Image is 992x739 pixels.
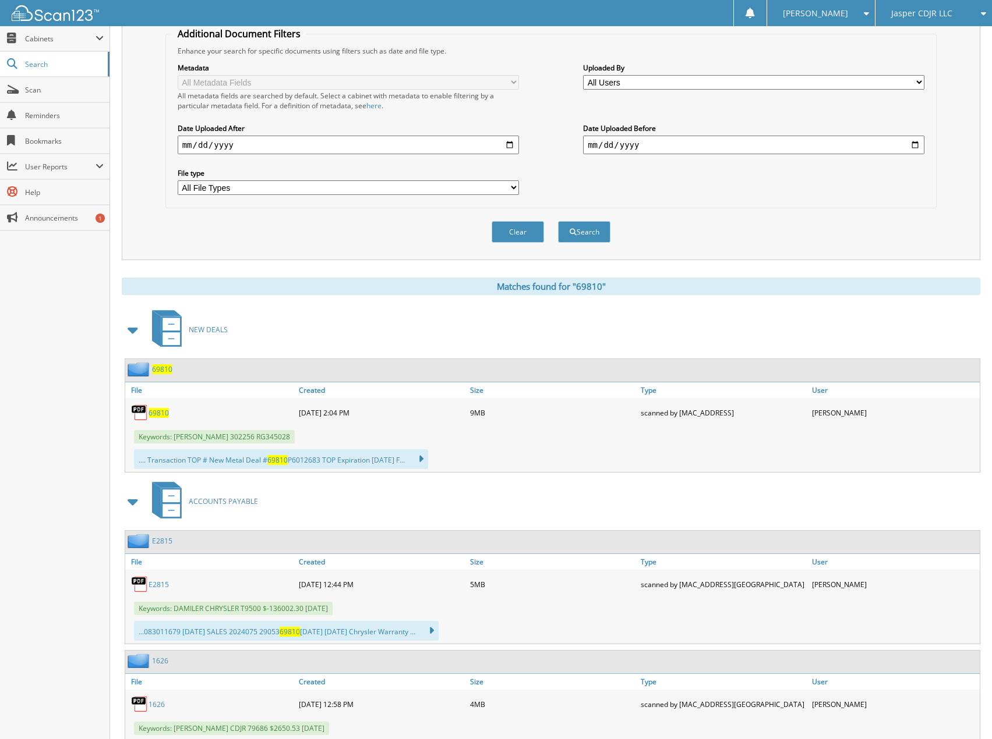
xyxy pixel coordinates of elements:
[25,187,104,197] span: Help
[152,656,168,666] a: 1626
[638,382,809,398] a: Type
[178,136,519,154] input: start
[558,221,610,243] button: Search
[25,213,104,223] span: Announcements
[125,674,296,690] a: File
[280,627,300,637] span: 69810
[25,85,104,95] span: Scan
[134,722,329,735] span: Keywords: [PERSON_NAME] CDJR 79686 $2650.53 [DATE]
[583,136,924,154] input: end
[172,46,931,56] div: Enhance your search for specific documents using filters such as date and file type.
[149,699,165,709] a: 1626
[25,59,102,69] span: Search
[152,536,172,546] a: E2815
[467,692,638,716] div: 4MB
[296,401,467,424] div: [DATE] 2:04 PM
[638,554,809,570] a: Type
[296,692,467,716] div: [DATE] 12:58 PM
[128,653,152,668] img: folder2.png
[809,382,980,398] a: User
[152,364,172,374] a: 69810
[178,91,519,111] div: All metadata fields are searched by default. Select a cabinet with metadata to enable filtering b...
[25,111,104,120] span: Reminders
[296,674,467,690] a: Created
[149,408,169,418] a: 69810
[145,307,228,353] a: NEW DEALS
[25,34,96,44] span: Cabinets
[809,674,980,690] a: User
[178,63,519,73] label: Metadata
[12,5,99,21] img: scan123-logo-white.svg
[583,123,924,133] label: Date Uploaded Before
[189,496,258,506] span: ACCOUNTS PAYABLE
[134,602,333,615] span: Keywords: DAMILER CHRYSLER T9500 $-136002.30 [DATE]
[125,554,296,570] a: File
[128,362,152,376] img: folder2.png
[583,63,924,73] label: Uploaded By
[638,692,809,716] div: scanned by [MAC_ADDRESS][GEOGRAPHIC_DATA]
[891,10,952,17] span: Jasper CDJR LLC
[467,674,638,690] a: Size
[467,573,638,596] div: 5MB
[134,621,439,641] div: ...083011679 [DATE] SALES 2024075 29053 [DATE] [DATE] Chrysler Warranty ...
[178,123,519,133] label: Date Uploaded After
[25,162,96,172] span: User Reports
[172,27,306,40] legend: Additional Document Filters
[296,382,467,398] a: Created
[267,455,288,465] span: 69810
[638,674,809,690] a: Type
[189,325,228,335] span: NEW DEALS
[809,573,980,596] div: [PERSON_NAME]
[131,404,149,421] img: PDF.png
[134,430,295,443] span: Keywords: [PERSON_NAME] 302256 RG345028
[131,695,149,713] img: PDF.png
[809,401,980,424] div: [PERSON_NAME]
[296,573,467,596] div: [DATE] 12:44 PM
[467,554,638,570] a: Size
[467,382,638,398] a: Size
[492,221,544,243] button: Clear
[178,168,519,178] label: File type
[145,478,258,524] a: ACCOUNTS PAYABLE
[96,214,105,223] div: 1
[134,449,428,469] div: .... Transaction TOP # New Metal Deal # P6012683 TOP Expiration [DATE] F...
[809,554,980,570] a: User
[366,101,382,111] a: here
[128,534,152,548] img: folder2.png
[638,573,809,596] div: scanned by [MAC_ADDRESS][GEOGRAPHIC_DATA]
[467,401,638,424] div: 9MB
[122,278,980,295] div: Matches found for "69810"
[296,554,467,570] a: Created
[638,401,809,424] div: scanned by [MAC_ADDRESS]
[125,382,296,398] a: File
[149,580,169,589] a: E2815
[25,136,104,146] span: Bookmarks
[809,692,980,716] div: [PERSON_NAME]
[131,575,149,593] img: PDF.png
[783,10,848,17] span: [PERSON_NAME]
